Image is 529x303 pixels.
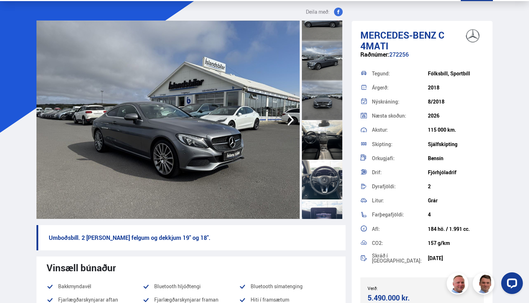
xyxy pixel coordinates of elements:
span: Mercedes-Benz [360,28,436,41]
div: Farþegafjöldi: [372,212,428,217]
div: Verð: [368,286,422,291]
span: C 4MATI [360,28,445,52]
div: Næsta skoðun: [372,113,428,118]
div: Árgerð: [372,85,428,90]
div: Fjórhjóladrif [428,170,484,175]
div: Orkugjafi: [372,156,428,161]
li: Bluetooth hljóðtengi [143,282,239,291]
div: Skipting: [372,142,428,147]
div: Drif: [372,170,428,175]
div: Grár [428,198,484,203]
li: Bakkmyndavél [47,282,143,291]
button: Deila með: [303,8,346,16]
div: Fólksbíll, Sportbíll [428,71,484,76]
div: Afl: [372,227,428,232]
div: 115 000 km. [428,127,484,133]
div: 2 [428,184,484,189]
span: Deila með: [306,8,330,16]
div: 2018 [428,85,484,91]
img: 3187398.jpeg [36,21,300,219]
div: Vinsæll búnaður [47,262,336,273]
iframe: LiveChat chat widget [495,269,526,300]
img: siFngHWaQ9KaOqBr.png [448,274,469,295]
div: Skráð í [GEOGRAPHIC_DATA]: [372,253,428,263]
div: 5.490.000 kr. [368,293,420,303]
div: Dyrafjöldi: [372,184,428,189]
div: 272256 [360,51,484,65]
div: Bensín [428,155,484,161]
div: Tegund: [372,71,428,76]
div: 157 g/km [428,240,484,246]
div: CO2: [372,241,428,246]
div: 2026 [428,113,484,119]
p: Umboðsbíll. 2 [PERSON_NAME] felgum og dekkjum 19" og 18". [36,225,346,250]
img: brand logo [458,25,487,47]
div: Akstur: [372,127,428,132]
span: Raðnúmer: [360,50,389,58]
div: Nýskráning: [372,99,428,104]
div: Sjálfskipting [428,141,484,147]
div: 8/2018 [428,99,484,105]
div: Litur: [372,198,428,203]
li: Bluetooth símatenging [239,282,335,291]
div: [DATE] [428,255,484,261]
img: FbJEzSuNWCJXmdc-.webp [474,274,495,295]
div: 184 hö. / 1.991 cc. [428,226,484,232]
div: 4 [428,212,484,218]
